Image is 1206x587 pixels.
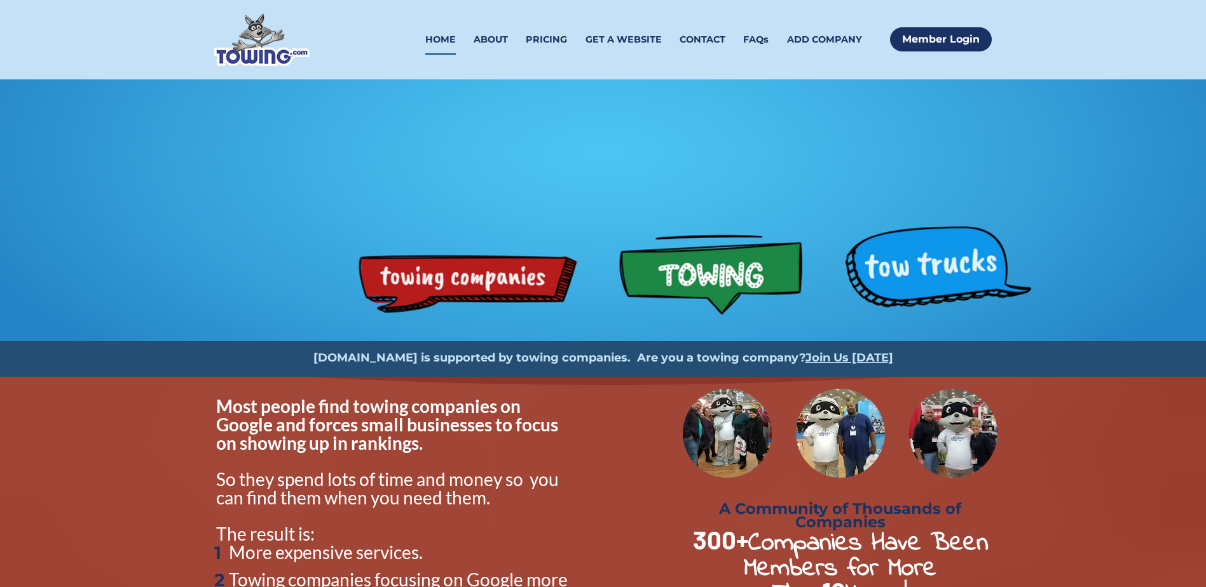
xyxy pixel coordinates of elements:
[216,395,561,454] span: Most people find towing companies on Google and forces small businesses to focus on showing up in...
[748,525,988,562] strong: Companies Have Been
[229,541,423,563] span: More expensive services.
[805,351,893,365] a: Join Us [DATE]
[474,25,508,55] a: ABOUT
[216,523,315,544] span: The result is:
[680,25,725,55] a: CONTACT
[693,524,748,555] strong: 300+
[526,25,567,55] a: PRICING
[787,25,862,55] a: ADD COMPANY
[586,25,662,55] a: GET A WEBSITE
[313,351,805,365] strong: [DOMAIN_NAME] is supported by towing companies. Are you a towing company?
[425,25,456,55] a: HOME
[216,468,562,508] span: So they spend lots of time and money so you can find them when you need them.
[214,13,310,66] img: Towing.com Logo
[743,25,769,55] a: FAQs
[719,499,966,531] strong: A Community of Thousands of Companies
[890,27,992,51] a: Member Login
